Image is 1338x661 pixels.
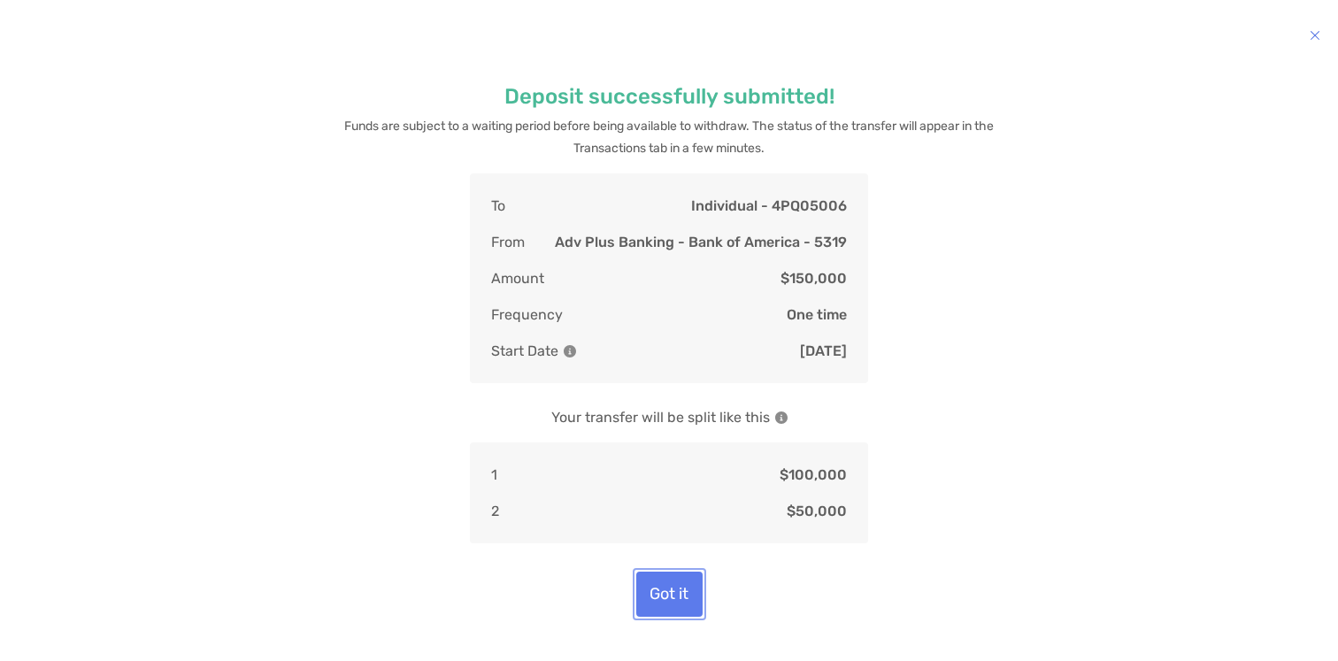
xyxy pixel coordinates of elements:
p: [DATE] [800,340,847,362]
p: Your transfer will be split like this [551,406,788,428]
p: $100,000 [780,464,847,486]
p: 2 [491,500,499,522]
p: Start Date [491,340,576,362]
p: Deposit successfully submitted! [504,86,834,108]
p: 1 [491,464,497,486]
p: To [491,195,505,217]
p: One time [787,304,847,326]
p: $50,000 [787,500,847,522]
p: Amount [491,267,544,289]
p: Funds are subject to a waiting period before being available to withdraw. The status of the trans... [337,115,1001,159]
p: Adv Plus Banking - Bank of America - 5319 [555,231,847,253]
p: Frequency [491,304,563,326]
p: $150,000 [780,267,847,289]
button: Got it [636,572,703,617]
img: Information Icon [564,345,576,357]
img: Information Icon [775,411,788,424]
p: From [491,231,525,253]
p: Individual - 4PQ05006 [691,195,847,217]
